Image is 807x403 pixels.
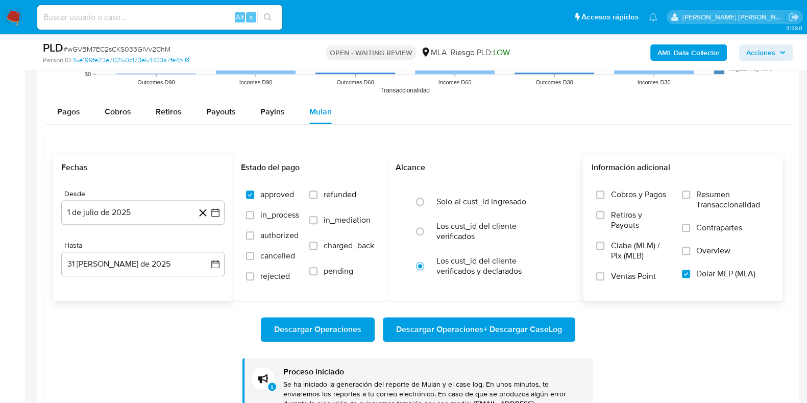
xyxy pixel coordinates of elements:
[257,10,278,25] button: search-icon
[451,47,510,58] span: Riesgo PLD:
[37,11,282,24] input: Buscar usuario o caso...
[421,47,447,58] div: MLA
[493,46,510,58] span: LOW
[746,44,775,61] span: Acciones
[786,24,802,32] span: 3.158.0
[73,56,189,65] a: 15e199fe23e70250c173e54433a7fe4b
[43,39,63,56] b: PLD
[789,12,799,22] a: Salir
[650,44,727,61] button: AML Data Collector
[236,12,244,22] span: Alt
[739,44,793,61] button: Acciones
[682,12,786,22] p: noelia.huarte@mercadolibre.com
[326,45,417,60] p: OPEN - WAITING REVIEW
[657,44,720,61] b: AML Data Collector
[63,44,170,54] span: # wGVBM7EC2sCKS033GIVv2ChM
[581,12,639,22] span: Accesos rápidos
[250,12,253,22] span: s
[43,56,71,65] b: Person ID
[649,13,657,21] a: Notificaciones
